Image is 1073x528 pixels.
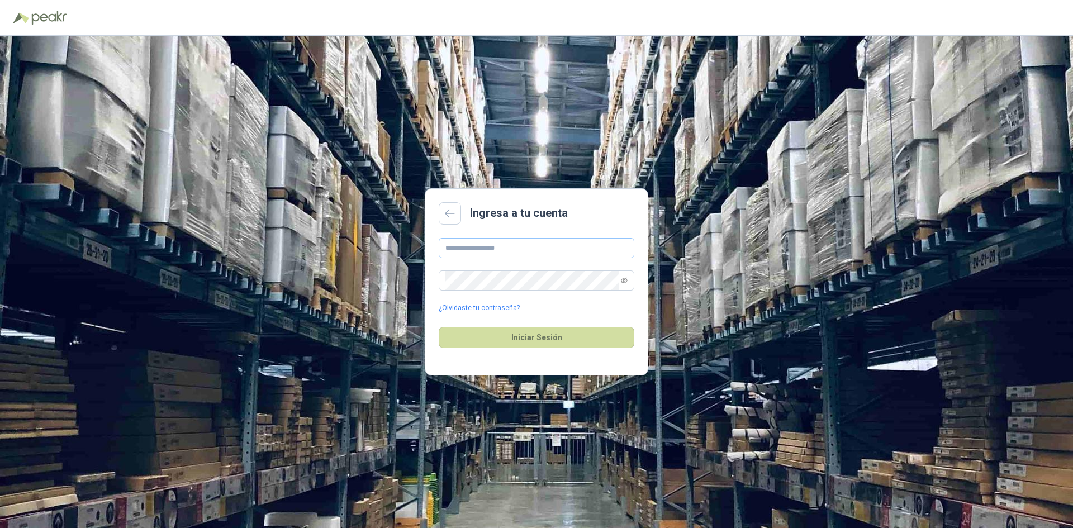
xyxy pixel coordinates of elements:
button: Iniciar Sesión [439,327,634,348]
img: Peakr [31,11,67,25]
h2: Ingresa a tu cuenta [470,204,568,222]
span: eye-invisible [621,277,628,284]
a: ¿Olvidaste tu contraseña? [439,303,520,313]
img: Logo [13,12,29,23]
